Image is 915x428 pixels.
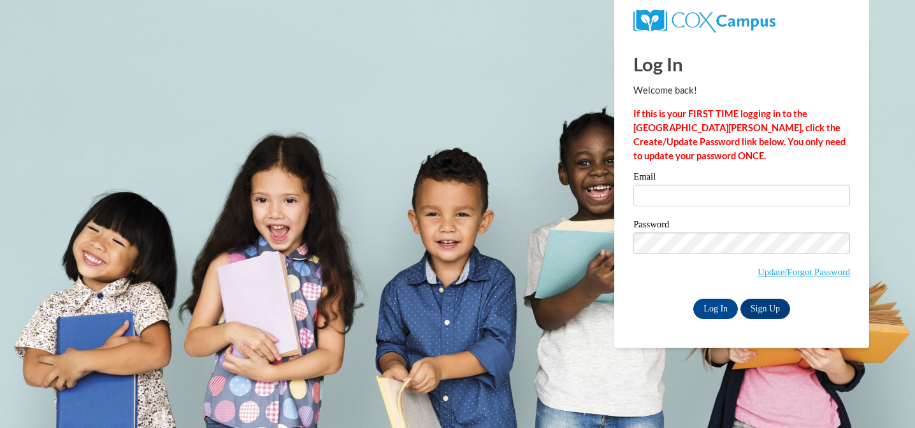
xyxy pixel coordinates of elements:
a: COX Campus [633,15,775,25]
input: Log In [693,299,738,319]
label: Password [633,220,850,232]
label: Email [633,172,850,185]
strong: If this is your FIRST TIME logging in to the [GEOGRAPHIC_DATA][PERSON_NAME], click the Create/Upd... [633,108,846,161]
img: COX Campus [633,10,775,32]
h1: Log In [633,51,850,77]
a: Sign Up [740,299,790,319]
a: Update/Forgot Password [758,267,850,277]
p: Welcome back! [633,83,850,97]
